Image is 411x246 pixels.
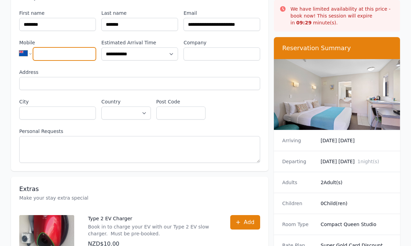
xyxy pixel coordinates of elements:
label: Last name [101,10,178,16]
h3: Extras [19,185,260,193]
dd: 0 Child(ren) [321,200,392,207]
dd: [DATE] [DATE] [321,137,392,144]
label: Personal Requests [19,128,260,135]
dt: Children [282,200,315,207]
strong: 09 : 29 [296,20,312,25]
dd: [DATE] [DATE] [321,158,392,165]
span: Add [244,218,254,226]
dt: Room Type [282,221,315,228]
label: Estimated Arrival Time [101,39,178,46]
button: Add [230,215,260,230]
h3: Reservation Summary [282,44,392,52]
dt: Arriving [282,137,315,144]
label: Address [19,69,260,76]
p: Make your stay extra special [19,194,260,201]
dt: Departing [282,158,315,165]
p: Type 2 EV Charger [88,215,216,222]
label: Country [101,98,151,105]
label: City [19,98,96,105]
label: First name [19,10,96,16]
dd: Compact Queen Studio [321,221,392,228]
p: Book in to charge your EV with our Type 2 EV slow charger. Must be pre-booked. [88,223,216,237]
img: Compact Queen Studio [274,59,400,130]
label: Company [184,39,260,46]
label: Email [184,10,260,16]
label: Post Code [156,98,205,105]
p: We have limited availability at this price - book now! This session will expire in minute(s). [290,5,395,26]
dt: Adults [282,179,315,186]
span: 1 night(s) [357,159,379,164]
label: Mobile [19,39,96,46]
dd: 2 Adult(s) [321,179,392,186]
